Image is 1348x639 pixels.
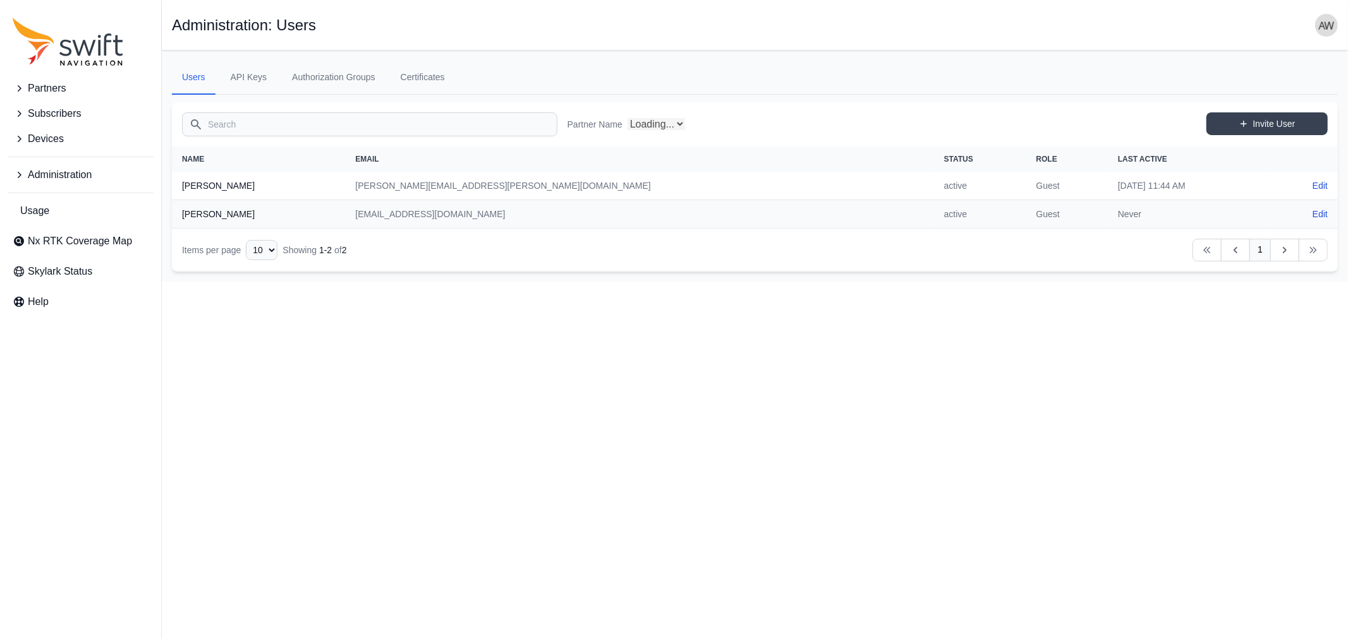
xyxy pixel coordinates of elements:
span: Usage [20,203,49,218]
a: Authorization Groups [282,61,386,95]
span: Subscribers [28,106,81,121]
td: Guest [1026,172,1108,200]
span: Devices [28,131,64,146]
span: Skylark Status [28,264,92,279]
div: Showing of [282,244,346,256]
a: 1 [1249,239,1271,261]
td: Guest [1026,200,1108,229]
td: active [934,172,1026,200]
th: Last Active [1108,146,1272,172]
a: Usage [8,198,154,224]
td: [EMAIL_ADDRESS][DOMAIN_NAME] [345,200,933,229]
nav: Table navigation [172,229,1338,272]
span: 1 - 2 [319,245,332,255]
h1: Administration: Users [172,18,316,33]
th: [PERSON_NAME] [172,200,345,229]
span: 2 [342,245,347,255]
th: Name [172,146,345,172]
a: Edit [1313,179,1328,192]
span: Help [28,294,49,309]
span: Partners [28,81,66,96]
th: Status [934,146,1026,172]
a: API Keys [221,61,277,95]
a: Invite User [1206,112,1328,135]
button: Subscribers [8,101,154,126]
a: Edit [1313,208,1328,220]
th: [PERSON_NAME] [172,172,345,200]
label: Partner Name [568,118,622,131]
td: active [934,200,1026,229]
img: user photo [1315,14,1338,37]
a: Nx RTK Coverage Map [8,229,154,254]
span: Nx RTK Coverage Map [28,234,132,249]
td: [PERSON_NAME][EMAIL_ADDRESS][PERSON_NAME][DOMAIN_NAME] [345,172,933,200]
th: Email [345,146,933,172]
select: Display Limit [246,240,277,260]
span: Administration [28,167,92,182]
a: Help [8,289,154,314]
a: Users [172,61,216,95]
button: Partners [8,76,154,101]
td: [DATE] 11:44 AM [1108,172,1272,200]
span: Items per page [182,245,241,255]
a: Skylark Status [8,259,154,284]
button: Administration [8,162,154,188]
a: Certificates [391,61,455,95]
td: Never [1108,200,1272,229]
th: Role [1026,146,1108,172]
input: Search [182,112,557,136]
button: Devices [8,126,154,152]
